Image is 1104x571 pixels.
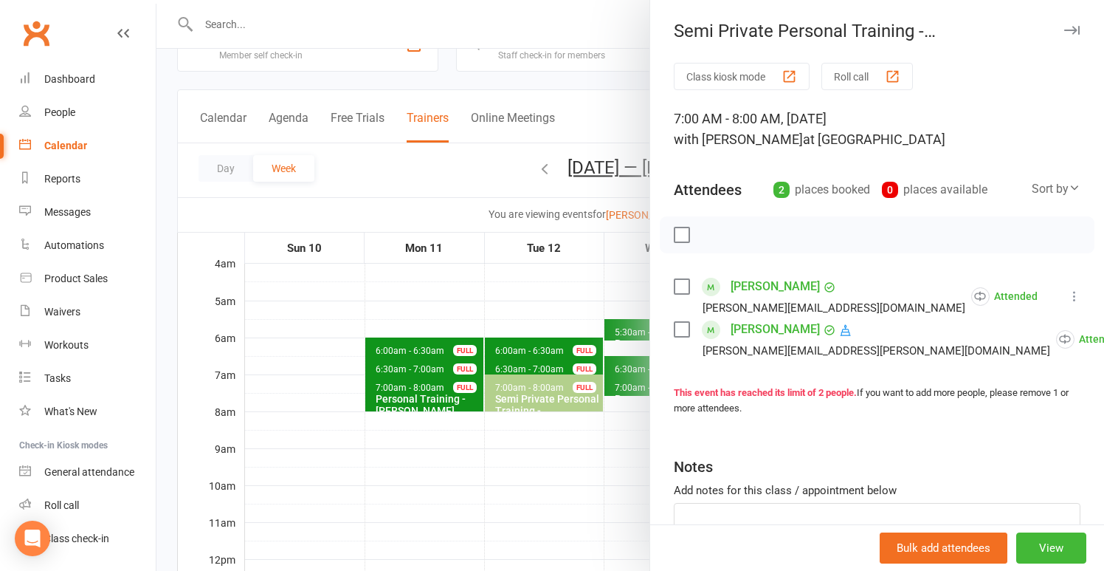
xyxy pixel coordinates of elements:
span: with [PERSON_NAME] [674,131,803,147]
a: Product Sales [19,262,156,295]
a: Waivers [19,295,156,329]
div: What's New [44,406,97,417]
a: Automations [19,229,156,262]
a: What's New [19,395,156,428]
div: People [44,106,75,118]
div: 2 [773,182,790,198]
div: Add notes for this class / appointment below [674,482,1080,499]
strong: This event has reached its limit of 2 people. [674,387,857,398]
div: Messages [44,206,91,218]
div: places available [882,179,987,200]
div: Product Sales [44,273,108,284]
a: [PERSON_NAME] [731,318,820,341]
div: Workouts [44,339,89,351]
a: Dashboard [19,63,156,96]
a: People [19,96,156,129]
div: Sort by [1032,179,1080,199]
div: General attendance [44,466,134,478]
div: Attendees [674,179,742,200]
div: [PERSON_NAME][EMAIL_ADDRESS][DOMAIN_NAME] [703,298,965,318]
div: Waivers [44,306,80,318]
div: Roll call [44,499,79,511]
div: Notes [674,457,713,477]
div: Automations [44,239,104,251]
div: 0 [882,182,898,198]
div: [PERSON_NAME][EMAIL_ADDRESS][PERSON_NAME][DOMAIN_NAME] [703,341,1050,360]
div: If you want to add more people, please remove 1 or more attendees. [674,386,1080,417]
div: places booked [773,179,870,200]
a: [PERSON_NAME] [731,275,820,298]
a: Tasks [19,362,156,395]
a: Calendar [19,129,156,163]
button: Bulk add attendees [880,533,1007,564]
a: Clubworx [18,15,55,52]
a: Workouts [19,329,156,362]
div: Dashboard [44,73,95,85]
div: Tasks [44,372,71,384]
button: Roll call [821,63,913,90]
div: Attended [971,287,1038,306]
div: 7:00 AM - 8:00 AM, [DATE] [674,109,1080,150]
div: Reports [44,173,80,185]
a: Class kiosk mode [19,522,156,555]
div: Semi Private Personal Training - [PERSON_NAME] & [PERSON_NAME] [650,21,1104,41]
a: Reports [19,163,156,196]
a: Messages [19,196,156,229]
div: Open Intercom Messenger [15,521,50,556]
a: General attendance kiosk mode [19,456,156,489]
button: View [1016,533,1086,564]
div: Calendar [44,140,87,151]
div: Class check-in [44,533,109,544]
a: Roll call [19,489,156,522]
span: at [GEOGRAPHIC_DATA] [803,131,945,147]
button: Class kiosk mode [674,63,810,90]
